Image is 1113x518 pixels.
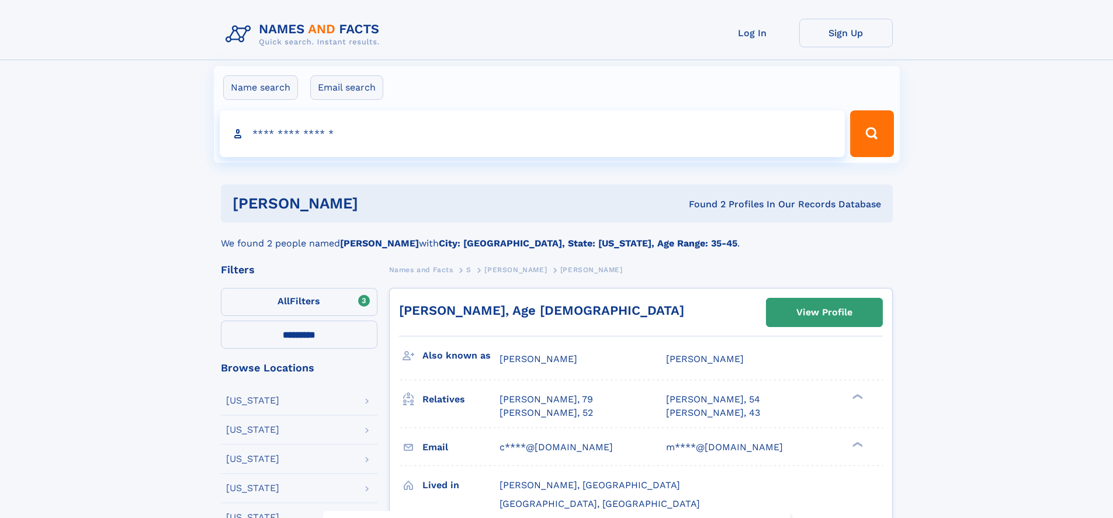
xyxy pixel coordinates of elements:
div: We found 2 people named with . [221,223,893,251]
div: [US_STATE] [226,484,279,493]
a: [PERSON_NAME], 54 [666,393,760,406]
label: Name search [223,75,298,100]
img: Logo Names and Facts [221,19,389,50]
a: [PERSON_NAME], 52 [500,406,593,419]
span: [PERSON_NAME], [GEOGRAPHIC_DATA] [500,479,680,491]
h3: Lived in [422,475,500,495]
a: [PERSON_NAME] [484,262,547,277]
label: Filters [221,288,377,316]
div: [US_STATE] [226,425,279,434]
input: search input [220,110,845,157]
div: Filters [221,265,377,275]
span: [PERSON_NAME] [484,266,547,274]
div: ❯ [850,393,864,401]
span: [PERSON_NAME] [666,353,744,364]
a: Log In [706,19,799,47]
a: View Profile [767,298,882,326]
h1: [PERSON_NAME] [233,196,523,211]
label: Email search [310,75,383,100]
span: [GEOGRAPHIC_DATA], [GEOGRAPHIC_DATA] [500,498,700,509]
a: [PERSON_NAME], Age [DEMOGRAPHIC_DATA] [399,303,684,318]
div: ❯ [850,440,864,448]
a: Sign Up [799,19,893,47]
b: City: [GEOGRAPHIC_DATA], State: [US_STATE], Age Range: 35-45 [439,238,737,249]
h3: Relatives [422,390,500,409]
a: S [466,262,471,277]
span: All [278,295,290,307]
b: [PERSON_NAME] [340,238,419,249]
div: Browse Locations [221,363,377,373]
div: Found 2 Profiles In Our Records Database [523,198,881,211]
div: View Profile [796,299,852,326]
h3: Email [422,437,500,457]
h3: Also known as [422,346,500,366]
span: [PERSON_NAME] [560,266,623,274]
a: Names and Facts [389,262,453,277]
div: [US_STATE] [226,454,279,464]
span: [PERSON_NAME] [500,353,577,364]
button: Search Button [850,110,893,157]
div: [US_STATE] [226,396,279,405]
a: [PERSON_NAME], 43 [666,406,760,419]
a: [PERSON_NAME], 79 [500,393,593,406]
span: S [466,266,471,274]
